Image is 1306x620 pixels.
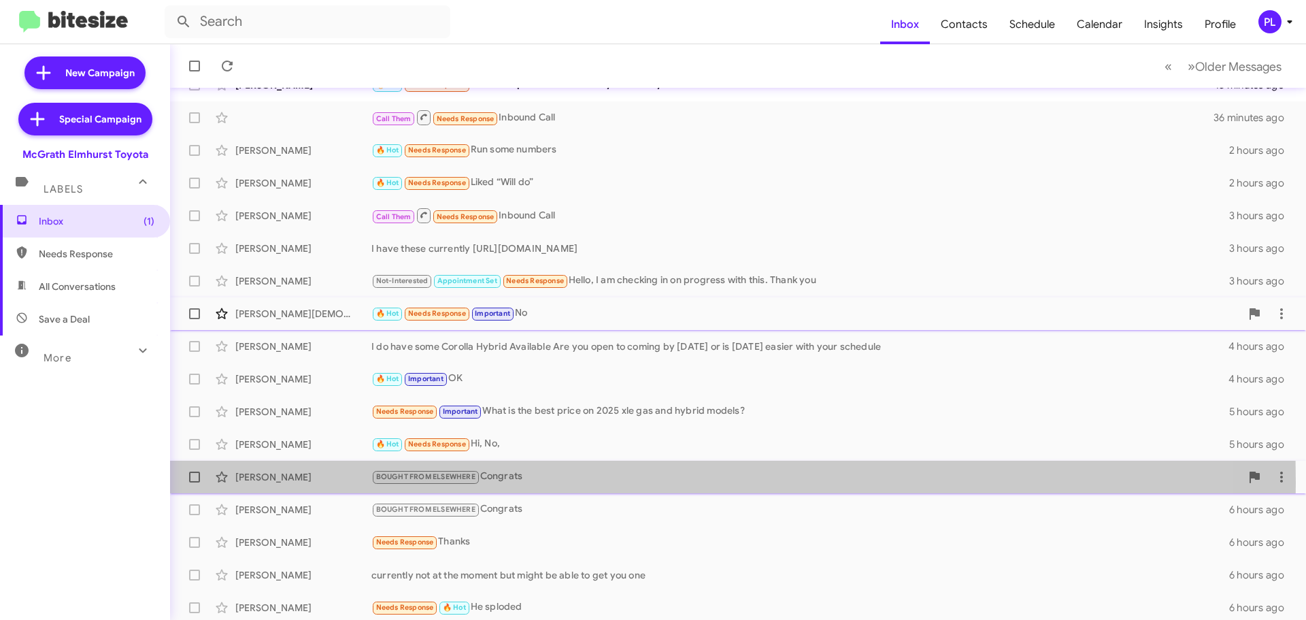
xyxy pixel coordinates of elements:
[65,66,135,80] span: New Campaign
[24,56,146,89] a: New Campaign
[235,405,371,419] div: [PERSON_NAME]
[1165,58,1172,75] span: «
[1229,209,1295,223] div: 3 hours ago
[376,472,475,481] span: BOUGHT FROM ELSEWHERE
[1066,5,1133,44] a: Calendar
[1229,176,1295,190] div: 2 hours ago
[1247,10,1291,33] button: PL
[371,600,1229,615] div: He sploded
[235,438,371,451] div: [PERSON_NAME]
[999,5,1066,44] a: Schedule
[235,372,371,386] div: [PERSON_NAME]
[235,503,371,517] div: [PERSON_NAME]
[376,114,412,123] span: Call Them
[371,534,1229,550] div: Thanks
[376,603,434,612] span: Needs Response
[39,280,116,293] span: All Conversations
[408,440,466,448] span: Needs Response
[506,276,564,285] span: Needs Response
[371,306,1241,321] div: No
[235,470,371,484] div: [PERSON_NAME]
[235,307,371,321] div: [PERSON_NAME][DEMOGRAPHIC_DATA]
[371,502,1229,517] div: Congrats
[1228,340,1295,353] div: 4 hours ago
[408,374,443,383] span: Important
[1229,601,1295,615] div: 6 hours ago
[371,340,1228,353] div: I do have some Corolla Hybrid Available Are you open to coming by [DATE] or is [DATE] easier with...
[44,183,83,195] span: Labels
[39,247,154,261] span: Needs Response
[235,274,371,288] div: [PERSON_NAME]
[235,536,371,549] div: [PERSON_NAME]
[44,352,71,364] span: More
[371,109,1213,126] div: Inbound Call
[376,374,399,383] span: 🔥 Hot
[408,309,466,318] span: Needs Response
[165,5,450,38] input: Search
[1229,536,1295,549] div: 6 hours ago
[1188,58,1195,75] span: »
[1157,52,1290,80] nav: Page navigation example
[376,146,399,154] span: 🔥 Hot
[235,340,371,353] div: [PERSON_NAME]
[1229,503,1295,517] div: 6 hours ago
[39,312,90,326] span: Save a Deal
[235,242,371,255] div: [PERSON_NAME]
[144,214,154,228] span: (1)
[408,146,466,154] span: Needs Response
[1195,59,1282,74] span: Older Messages
[376,309,399,318] span: 🔥 Hot
[1258,10,1282,33] div: PL
[235,176,371,190] div: [PERSON_NAME]
[376,538,434,546] span: Needs Response
[371,142,1229,158] div: Run some numbers
[371,469,1241,485] div: Congrats
[1194,5,1247,44] a: Profile
[235,209,371,223] div: [PERSON_NAME]
[1213,111,1295,125] div: 36 minutes ago
[475,309,510,318] span: Important
[371,436,1229,452] div: Hi, No,
[371,273,1229,289] div: Hello, I am checking in on progress with this. Thank you
[371,175,1229,191] div: Liked “Will do”
[371,371,1228,387] div: OK
[437,276,497,285] span: Appointment Set
[1229,405,1295,419] div: 5 hours ago
[1229,568,1295,582] div: 6 hours ago
[1229,144,1295,157] div: 2 hours ago
[235,568,371,582] div: [PERSON_NAME]
[930,5,999,44] a: Contacts
[18,103,152,135] a: Special Campaign
[59,112,141,126] span: Special Campaign
[1179,52,1290,80] button: Next
[1229,274,1295,288] div: 3 hours ago
[235,144,371,157] div: [PERSON_NAME]
[376,505,475,514] span: BOUGHT FROM ELSEWHERE
[1133,5,1194,44] a: Insights
[1229,242,1295,255] div: 3 hours ago
[22,148,148,161] div: McGrath Elmhurst Toyota
[1156,52,1180,80] button: Previous
[437,114,495,123] span: Needs Response
[443,603,466,612] span: 🔥 Hot
[39,214,154,228] span: Inbox
[376,440,399,448] span: 🔥 Hot
[376,407,434,416] span: Needs Response
[880,5,930,44] a: Inbox
[376,212,412,221] span: Call Them
[235,601,371,615] div: [PERSON_NAME]
[371,207,1229,224] div: Inbound Call
[408,178,466,187] span: Needs Response
[437,212,495,221] span: Needs Response
[1229,438,1295,451] div: 5 hours ago
[443,407,478,416] span: Important
[371,242,1229,255] div: I have these currently [URL][DOMAIN_NAME]
[371,404,1229,419] div: What is the best price on 2025 xle gas and hybrid models?
[371,568,1229,582] div: currently not at the moment but might be able to get you one
[1228,372,1295,386] div: 4 hours ago
[376,178,399,187] span: 🔥 Hot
